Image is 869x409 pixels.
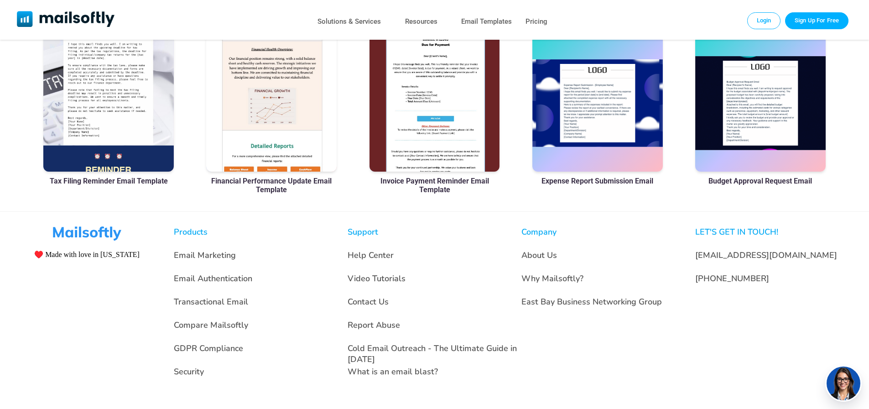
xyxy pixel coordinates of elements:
[541,177,653,185] a: Expense Report Submission Email
[369,177,500,194] a: Invoice Payment Reminder Email Template
[461,15,512,28] a: Email Templates
[405,15,437,28] a: Resources
[348,343,517,365] a: Cold Email Outreach - The Ultimate Guide in [DATE]
[348,273,406,284] a: Video Tutorials
[785,12,848,29] a: Trial
[174,250,236,261] a: Email Marketing
[521,273,583,284] a: Why Mailsoftly?
[50,177,168,185] a: Tax Filing Reminder Email Template
[348,296,389,307] a: Contact Us
[526,15,547,28] a: Pricing
[317,15,381,28] a: Solutions & Services
[695,250,837,261] a: [EMAIL_ADDRESS][DOMAIN_NAME]
[17,11,115,29] a: Mailsoftly
[174,320,248,330] a: Compare Mailsoftly
[174,366,204,377] a: Security
[174,273,252,284] a: Email Authentication
[521,250,557,261] a: About Us
[708,177,812,185] a: Budget Approval Request Email
[348,320,400,330] a: Report Abuse
[747,12,781,29] a: Login
[174,296,248,307] a: Transactional Email
[206,177,337,194] a: Financial Performance Update Email Template
[34,250,140,259] span: ♥️ Made with love in [US_STATE]
[174,343,243,354] a: GDPR Compliance
[521,296,662,307] a: East Bay Business Networking Group
[695,273,769,284] a: [PHONE_NUMBER]
[348,366,438,377] a: What is an email blast?
[348,250,394,261] a: Help Center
